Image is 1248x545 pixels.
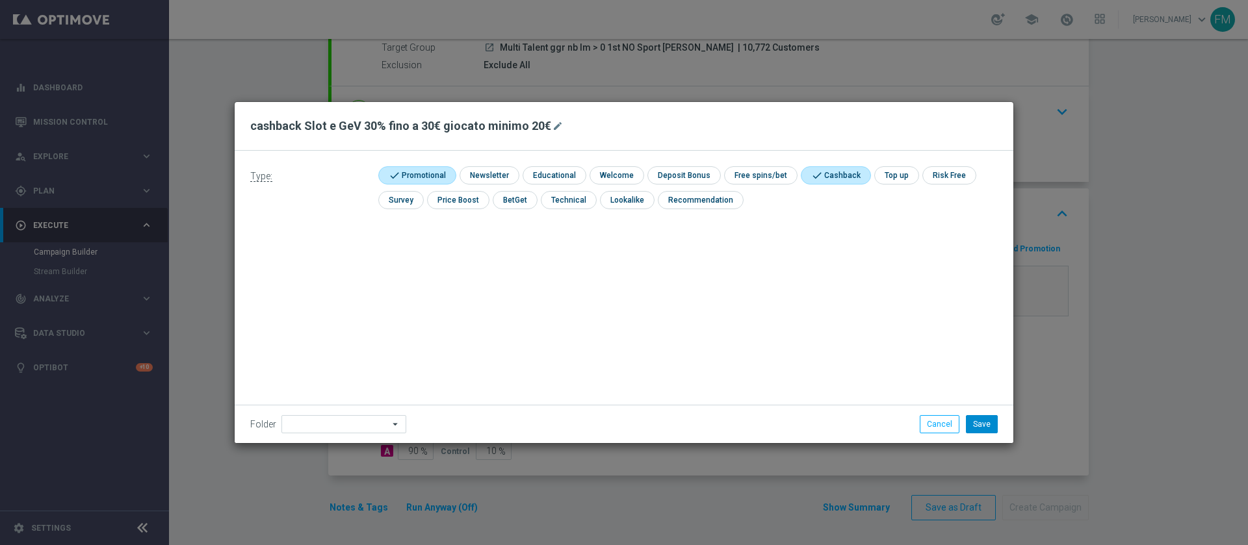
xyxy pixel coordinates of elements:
span: Type: [250,171,272,182]
label: Folder [250,419,276,430]
button: Cancel [920,415,959,433]
h2: cashback Slot e GeV 30% fino a 30€ giocato minimo 20€ [250,118,551,134]
button: mode_edit [551,118,567,134]
i: arrow_drop_down [389,416,402,433]
i: mode_edit [552,121,563,131]
button: Save [966,415,998,433]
